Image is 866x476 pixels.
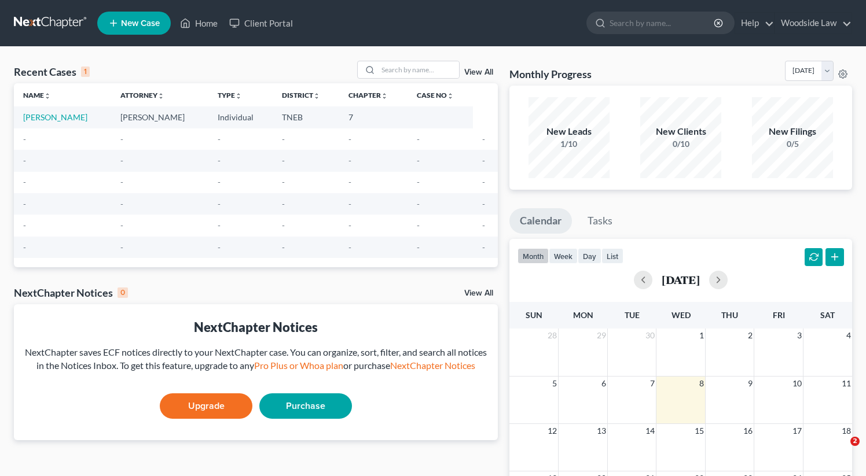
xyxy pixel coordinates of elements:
[282,91,320,99] a: Districtunfold_more
[218,134,221,144] span: -
[120,199,123,209] span: -
[447,93,454,99] i: unfold_more
[23,156,26,165] span: -
[742,424,754,438] span: 16
[23,220,26,230] span: -
[841,424,852,438] span: 18
[218,156,221,165] span: -
[390,360,475,371] a: NextChapter Notices
[698,377,705,390] span: 8
[464,289,493,297] a: View All
[121,19,160,28] span: New Case
[482,177,485,187] span: -
[662,274,700,286] h2: [DATE]
[235,93,242,99] i: unfold_more
[254,360,343,371] a: Pro Plus or Whoa plan
[44,93,51,99] i: unfold_more
[417,91,454,99] a: Case Nounfold_more
[747,377,754,390] span: 9
[827,437,854,464] iframe: Intercom live chat
[23,199,26,209] span: -
[282,242,285,252] span: -
[157,93,164,99] i: unfold_more
[601,248,623,264] button: list
[482,156,485,165] span: -
[378,61,459,78] input: Search by name...
[820,310,835,320] span: Sat
[218,220,221,230] span: -
[111,106,208,128] td: [PERSON_NAME]
[845,329,852,342] span: 4
[348,242,351,252] span: -
[551,377,558,390] span: 5
[348,220,351,230] span: -
[735,13,774,34] a: Help
[625,310,640,320] span: Tue
[596,424,607,438] span: 13
[509,67,592,81] h3: Monthly Progress
[644,424,656,438] span: 14
[81,67,90,77] div: 1
[417,177,420,187] span: -
[482,134,485,144] span: -
[596,329,607,342] span: 29
[610,12,715,34] input: Search by name...
[282,177,285,187] span: -
[546,329,558,342] span: 28
[218,91,242,99] a: Typeunfold_more
[118,287,128,298] div: 0
[773,310,785,320] span: Fri
[640,138,721,150] div: 0/10
[339,106,408,128] td: 7
[23,177,26,187] span: -
[282,156,285,165] span: -
[791,424,803,438] span: 17
[644,329,656,342] span: 30
[14,65,90,79] div: Recent Cases
[482,242,485,252] span: -
[850,437,860,446] span: 2
[417,242,420,252] span: -
[381,93,388,99] i: unfold_more
[348,199,351,209] span: -
[640,125,721,138] div: New Clients
[841,377,852,390] span: 11
[282,220,285,230] span: -
[120,242,123,252] span: -
[649,377,656,390] span: 7
[509,208,572,234] a: Calendar
[549,248,578,264] button: week
[282,134,285,144] span: -
[174,13,223,34] a: Home
[348,156,351,165] span: -
[313,93,320,99] i: unfold_more
[218,242,221,252] span: -
[600,377,607,390] span: 6
[120,91,164,99] a: Attorneyunfold_more
[348,177,351,187] span: -
[775,13,852,34] a: Woodside Law
[518,248,549,264] button: month
[577,208,623,234] a: Tasks
[23,134,26,144] span: -
[23,346,489,372] div: NextChapter saves ECF notices directly to your NextChapter case. You can organize, sort, filter, ...
[752,138,833,150] div: 0/5
[160,393,252,419] a: Upgrade
[698,329,705,342] span: 1
[282,199,285,209] span: -
[259,393,352,419] a: Purchase
[721,310,738,320] span: Thu
[796,329,803,342] span: 3
[120,220,123,230] span: -
[218,177,221,187] span: -
[23,242,26,252] span: -
[23,318,489,336] div: NextChapter Notices
[14,286,128,300] div: NextChapter Notices
[747,329,754,342] span: 2
[529,125,610,138] div: New Leads
[417,199,420,209] span: -
[482,199,485,209] span: -
[23,112,87,122] a: [PERSON_NAME]
[573,310,593,320] span: Mon
[546,424,558,438] span: 12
